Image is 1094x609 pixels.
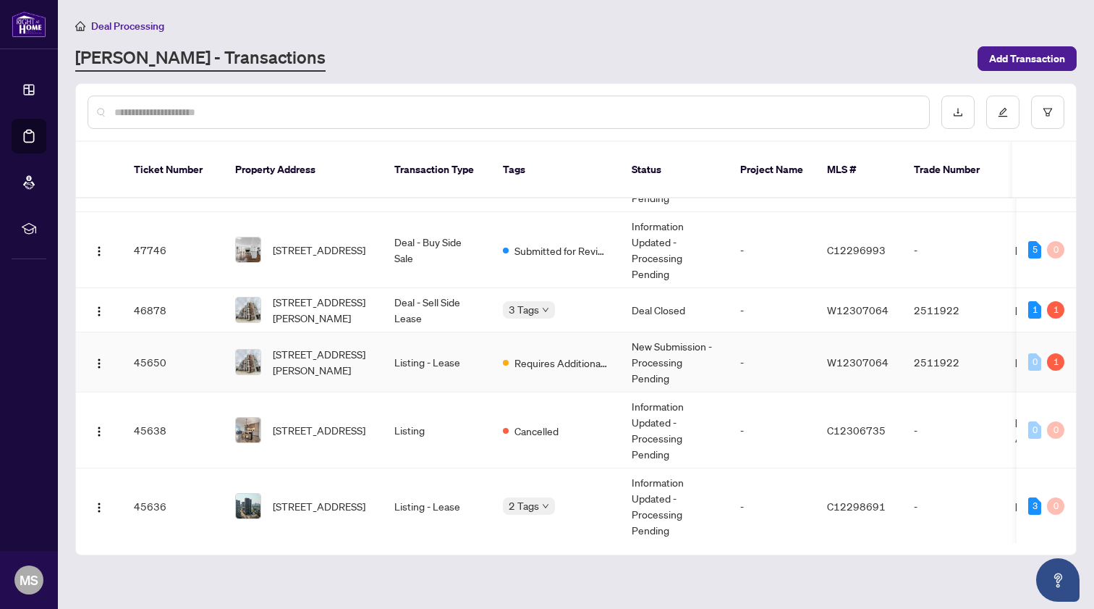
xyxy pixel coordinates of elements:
[827,356,889,369] span: W12307064
[273,294,371,326] span: [STREET_ADDRESS][PERSON_NAME]
[273,498,365,514] span: [STREET_ADDRESS]
[620,332,729,392] td: New Submission - Processing Pending
[514,243,609,259] span: Submitted for Review
[902,142,1004,198] th: Trade Number
[383,142,491,198] th: Transaction Type
[620,392,729,469] td: Information Updated - Processing Pending
[383,392,491,469] td: Listing
[729,212,815,288] td: -
[1047,241,1064,259] div: 0
[542,503,549,510] span: down
[902,332,1004,392] td: 2511922
[224,142,383,198] th: Property Address
[88,495,111,518] button: Logo
[491,142,620,198] th: Tags
[1028,353,1041,371] div: 0
[273,422,365,438] span: [STREET_ADDRESS]
[273,242,365,258] span: [STREET_ADDRESS]
[902,288,1004,332] td: 2511922
[827,500,886,513] span: C12298691
[1047,421,1064,439] div: 0
[815,142,902,198] th: MLS #
[902,469,1004,545] td: -
[1047,301,1064,319] div: 1
[729,469,815,545] td: -
[729,142,815,198] th: Project Name
[620,469,729,545] td: Information Updated - Processing Pending
[12,11,46,38] img: logo
[989,47,1065,70] span: Add Transaction
[122,142,224,198] th: Ticket Number
[75,46,326,72] a: [PERSON_NAME] - Transactions
[509,301,539,318] span: 3 Tags
[383,469,491,545] td: Listing - Lease
[729,332,815,392] td: -
[729,392,815,469] td: -
[91,20,164,33] span: Deal Processing
[88,298,111,322] button: Logo
[122,332,224,392] td: 45650
[383,332,491,392] td: Listing - Lease
[998,107,1008,117] span: edit
[88,419,111,442] button: Logo
[827,303,889,316] span: W12307064
[986,96,1019,129] button: edit
[514,355,609,371] span: Requires Additional Docs
[1036,558,1080,602] button: Open asap
[20,570,38,590] span: MS
[236,494,260,518] img: thumbnail-img
[1047,353,1064,371] div: 1
[1047,497,1064,515] div: 0
[273,346,371,378] span: [STREET_ADDRESS][PERSON_NAME]
[902,392,1004,469] td: -
[93,358,105,369] img: Logo
[1043,107,1053,117] span: filter
[93,306,105,317] img: Logo
[1031,96,1064,129] button: filter
[122,288,224,332] td: 46878
[542,306,549,314] span: down
[93,426,105,437] img: Logo
[75,21,85,31] span: home
[236,418,260,442] img: thumbnail-img
[122,212,224,288] td: 47746
[827,243,886,256] span: C12296993
[1028,421,1041,439] div: 0
[122,392,224,469] td: 45638
[620,288,729,332] td: Deal Closed
[236,350,260,374] img: thumbnail-img
[236,238,260,262] img: thumbnail-img
[236,298,260,322] img: thumbnail-img
[729,288,815,332] td: -
[383,288,491,332] td: Deal - Sell Side Lease
[383,212,491,288] td: Deal - Buy Side Sale
[122,469,224,545] td: 45636
[620,142,729,198] th: Status
[978,46,1077,71] button: Add Transaction
[509,497,539,514] span: 2 Tags
[88,350,111,374] button: Logo
[1028,497,1041,515] div: 3
[93,502,105,513] img: Logo
[514,423,559,439] span: Cancelled
[827,424,886,437] span: C12306735
[1028,241,1041,259] div: 5
[941,96,975,129] button: download
[93,245,105,257] img: Logo
[1028,301,1041,319] div: 1
[902,212,1004,288] td: -
[88,238,111,261] button: Logo
[953,107,963,117] span: download
[620,212,729,288] td: Information Updated - Processing Pending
